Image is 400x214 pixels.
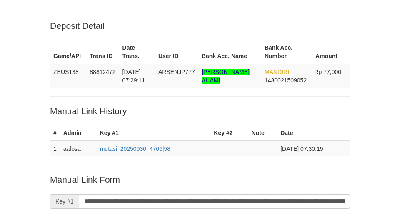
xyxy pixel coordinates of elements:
span: Nama rekening >18 huruf, harap diedit [202,69,250,84]
p: Deposit Detail [50,20,350,32]
a: mutasi_20250930_4766|58 [100,145,170,152]
th: Key #2 [210,125,248,141]
span: ARSENJP777 [158,69,195,75]
span: MANDIRI [265,69,289,75]
span: Rp 77,000 [314,69,341,75]
th: User ID [155,40,198,64]
td: [DATE] 07:30:19 [277,141,350,156]
th: # [50,125,60,141]
th: Trans ID [86,40,119,64]
th: Amount [311,40,350,64]
th: Date [277,125,350,141]
th: Admin [60,125,97,141]
th: Date Trans. [119,40,155,64]
span: Copy 1430021509052 to clipboard [265,77,307,84]
th: Note [248,125,277,141]
td: 1 [50,141,60,156]
th: Bank Acc. Name [198,40,261,64]
th: Key #1 [97,125,211,141]
p: Manual Link Form [50,173,350,186]
p: Manual Link History [50,105,350,117]
td: 88812472 [86,64,119,88]
th: Game/API [50,40,86,64]
td: ZEUS138 [50,64,86,88]
span: Key #1 [50,194,79,209]
td: aafosa [60,141,97,156]
th: Bank Acc. Number [261,40,311,64]
span: [DATE] 07:29:11 [122,69,145,84]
